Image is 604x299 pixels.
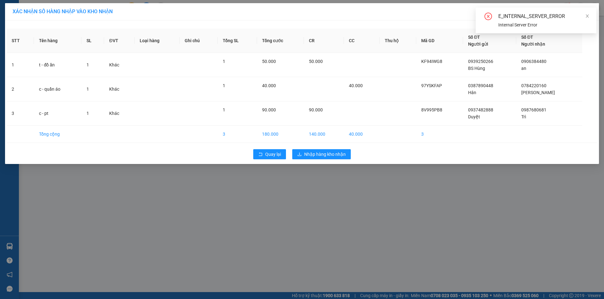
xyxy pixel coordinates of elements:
span: Hân [468,90,476,95]
span: 1 [223,107,225,112]
th: Tên hàng [34,29,81,53]
span: 90.000 [262,107,276,112]
span: rollback [258,152,263,157]
span: Nhập hàng kho nhận [304,151,346,158]
td: Khác [104,77,134,101]
td: 3 [7,101,34,126]
td: 3 [218,126,257,143]
span: 40.000 [262,83,276,88]
span: [PERSON_NAME] [521,90,555,95]
span: close [585,14,590,18]
span: Duyệt [468,114,480,119]
span: Trì [521,114,526,119]
th: STT [7,29,34,53]
span: 1 [87,62,89,67]
span: SGFTCZBP [49,11,78,18]
th: Loại hàng [135,29,180,53]
td: 1 [7,53,34,77]
span: 1 [87,111,89,116]
span: Người nhận [521,42,545,47]
span: 0906384480 [521,59,546,64]
th: ĐVT [104,29,134,53]
span: 0784220160 [521,83,546,88]
td: Khác [104,53,134,77]
span: 1 [223,59,225,64]
td: c - pt [34,101,81,126]
th: Ghi chú [180,29,218,53]
span: 97YSKFAP [421,83,442,88]
th: Tổng cước [257,29,304,53]
td: 40.000 [344,126,380,143]
td: 140.000 [304,126,344,143]
span: 40.000 [349,83,363,88]
span: 0968278298 [3,41,31,47]
td: Tổng cộng [34,126,81,143]
span: 0987680681 [521,107,546,112]
th: Tổng SL [218,29,257,53]
span: Quay lại [265,151,281,158]
div: E_INTERNAL_SERVER_ERROR [498,13,589,20]
td: t - đồ ăn [34,53,81,77]
span: close-circle [484,13,492,21]
td: 180.000 [257,126,304,143]
td: Khác [104,101,134,126]
th: CC [344,29,380,53]
th: Thu hộ [380,29,416,53]
span: an [521,66,526,71]
td: 2 [7,77,34,101]
td: c - quần áo [34,77,81,101]
button: rollbackQuay lại [253,149,286,159]
span: 0387890448 [468,83,493,88]
span: 0937482888 [468,107,493,112]
button: Close [581,3,599,21]
th: Mã GD [416,29,463,53]
div: Internal Server Error [498,21,589,28]
span: 0939250266 [468,59,493,64]
span: 50.000 [262,59,276,64]
th: CR [304,29,344,53]
span: XÁC NHẬN SỐ HÀNG NHẬP VÀO KHO NHẬN [13,8,113,14]
button: downloadNhập hàng kho nhận [292,149,351,159]
span: 50.000 [309,59,323,64]
span: 1 [223,83,225,88]
span: download [297,152,302,157]
span: 8V995PB8 [421,107,442,112]
span: KF94IWG8 [421,59,442,64]
strong: Nhà xe Mỹ Loan [3,3,31,20]
span: BS Hùng [468,66,485,71]
span: Số ĐT [468,35,480,40]
td: 3 [416,126,463,143]
span: 90.000 [309,107,323,112]
span: 1 [87,87,89,92]
span: Người gửi [468,42,488,47]
th: SL [81,29,104,53]
span: 33 Bác Ái, P Phước Hội, TX Lagi [3,22,30,40]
